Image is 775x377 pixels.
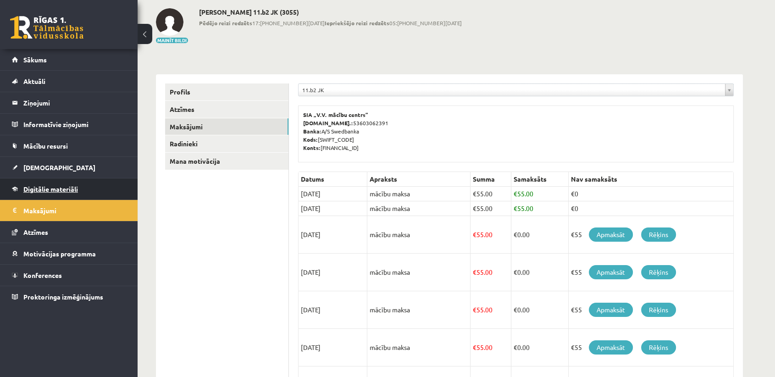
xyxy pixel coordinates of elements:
td: 0.00 [511,254,568,291]
span: [DEMOGRAPHIC_DATA] [23,163,95,172]
a: Rēķins [641,340,676,355]
span: € [514,305,517,314]
a: Radinieki [165,135,288,152]
span: Atzīmes [23,228,48,236]
a: Profils [165,83,288,100]
td: €0 [568,187,733,201]
a: Mācību resursi [12,135,126,156]
a: Rēķins [641,303,676,317]
td: [DATE] [299,216,367,254]
td: 55.00 [471,291,511,329]
a: 11.b2 JK [299,84,733,96]
span: € [514,230,517,238]
td: 55.00 [471,187,511,201]
span: Proktoringa izmēģinājums [23,293,103,301]
span: Konferences [23,271,62,279]
span: € [473,305,476,314]
legend: Maksājumi [23,200,126,221]
b: Konts: [303,144,321,151]
a: Informatīvie ziņojumi [12,114,126,135]
span: Motivācijas programma [23,249,96,258]
span: Sākums [23,55,47,64]
td: 55.00 [471,329,511,366]
b: Kods: [303,136,318,143]
a: Ziņojumi [12,92,126,113]
span: 11.b2 JK [302,84,721,96]
b: Banka: [303,128,321,135]
td: [DATE] [299,254,367,291]
b: SIA „V.V. mācību centrs” [303,111,369,118]
td: 0.00 [511,329,568,366]
td: mācību maksa [367,329,471,366]
td: €55 [568,254,733,291]
h2: [PERSON_NAME] 11.b2 JK (3055) [199,8,462,16]
td: €0 [568,201,733,216]
a: Maksājumi [12,200,126,221]
a: Rīgas 1. Tālmācības vidusskola [10,16,83,39]
td: [DATE] [299,291,367,329]
a: Aktuāli [12,71,126,92]
td: 0.00 [511,291,568,329]
b: [DOMAIN_NAME].: [303,119,353,127]
a: Atzīmes [165,101,288,118]
span: € [514,204,517,212]
a: Rēķins [641,227,676,242]
span: Digitālie materiāli [23,185,78,193]
td: mācību maksa [367,201,471,216]
td: €55 [568,216,733,254]
a: Apmaksāt [589,265,633,279]
a: Atzīmes [12,222,126,243]
td: mācību maksa [367,187,471,201]
a: Maksājumi [165,118,288,135]
th: Apraksts [367,172,471,187]
th: Datums [299,172,367,187]
span: 17:[PHONE_NUMBER][DATE] 05:[PHONE_NUMBER][DATE] [199,19,462,27]
a: Apmaksāt [589,303,633,317]
a: Sākums [12,49,126,70]
span: Mācību resursi [23,142,68,150]
a: Motivācijas programma [12,243,126,264]
td: 55.00 [471,201,511,216]
span: € [473,204,476,212]
td: €55 [568,329,733,366]
a: Digitālie materiāli [12,178,126,200]
th: Samaksāts [511,172,568,187]
td: [DATE] [299,201,367,216]
th: Summa [471,172,511,187]
p: 53603062391 A/S Swedbanka [SWIFT_CODE] [FINANCIAL_ID] [303,111,729,152]
a: Apmaksāt [589,340,633,355]
span: € [473,230,476,238]
span: € [473,343,476,351]
span: € [473,268,476,276]
b: Pēdējo reizi redzēts [199,19,252,27]
td: mācību maksa [367,291,471,329]
td: mācību maksa [367,216,471,254]
span: € [514,343,517,351]
b: Iepriekšējo reizi redzēts [325,19,389,27]
td: 55.00 [511,201,568,216]
button: Mainīt bildi [156,38,188,43]
span: € [514,189,517,198]
td: 0.00 [511,216,568,254]
span: € [473,189,476,198]
a: Proktoringa izmēģinājums [12,286,126,307]
a: Rēķins [641,265,676,279]
a: Konferences [12,265,126,286]
span: € [514,268,517,276]
a: Mana motivācija [165,153,288,170]
td: mācību maksa [367,254,471,291]
td: €55 [568,291,733,329]
td: 55.00 [511,187,568,201]
legend: Informatīvie ziņojumi [23,114,126,135]
td: 55.00 [471,254,511,291]
th: Nav samaksāts [568,172,733,187]
td: 55.00 [471,216,511,254]
a: Apmaksāt [589,227,633,242]
td: [DATE] [299,329,367,366]
td: [DATE] [299,187,367,201]
img: Jekaterina Larkina [156,8,183,36]
legend: Ziņojumi [23,92,126,113]
a: [DEMOGRAPHIC_DATA] [12,157,126,178]
span: Aktuāli [23,77,45,85]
